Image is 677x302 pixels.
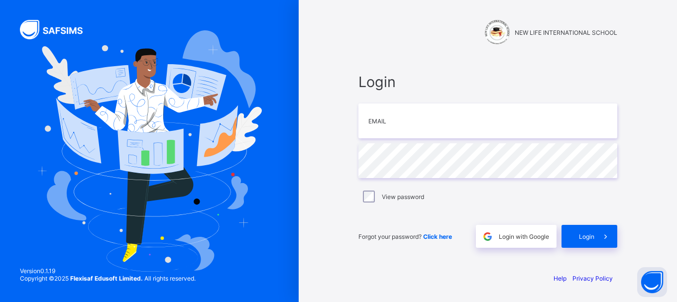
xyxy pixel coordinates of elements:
[358,233,452,240] span: Forgot your password?
[20,20,95,39] img: SAFSIMS Logo
[37,30,262,272] img: Hero Image
[572,275,613,282] a: Privacy Policy
[20,267,196,275] span: Version 0.1.19
[70,275,143,282] strong: Flexisaf Edusoft Limited.
[358,73,617,91] span: Login
[482,231,493,242] img: google.396cfc9801f0270233282035f929180a.svg
[423,233,452,240] a: Click here
[579,233,594,240] span: Login
[515,29,617,36] span: NEW LIFE INTERNATIONAL SCHOOL
[382,193,424,201] label: View password
[554,275,566,282] a: Help
[499,233,549,240] span: Login with Google
[637,267,667,297] button: Open asap
[20,275,196,282] span: Copyright © 2025 All rights reserved.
